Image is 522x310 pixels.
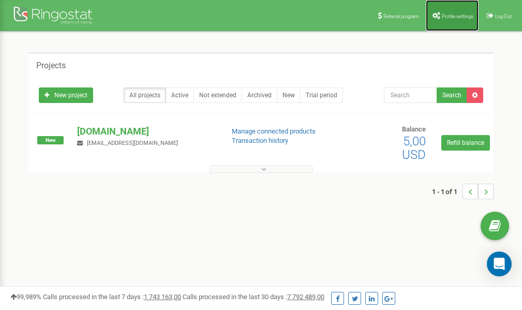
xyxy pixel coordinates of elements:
[287,293,324,301] u: 7 792 489,00
[441,135,490,151] a: Refill balance
[193,87,242,103] a: Not extended
[232,127,316,135] a: Manage connected products
[144,293,181,301] u: 1 743 163,00
[87,140,178,146] span: [EMAIL_ADDRESS][DOMAIN_NAME]
[442,13,473,19] span: Profile settings
[77,125,215,138] p: [DOMAIN_NAME]
[124,87,166,103] a: All projects
[487,252,512,276] div: Open Intercom Messenger
[437,87,467,103] button: Search
[242,87,277,103] a: Archived
[384,87,437,103] input: Search
[300,87,343,103] a: Trial period
[183,293,324,301] span: Calls processed in the last 30 days :
[43,293,181,301] span: Calls processed in the last 7 days :
[10,293,41,301] span: 99,989%
[383,13,419,19] span: Referral program
[232,137,288,144] a: Transaction history
[39,87,93,103] a: New project
[36,61,66,70] h5: Projects
[402,134,426,162] span: 5,00 USD
[37,136,64,144] span: New
[432,184,463,199] span: 1 - 1 of 1
[432,173,494,210] nav: ...
[277,87,301,103] a: New
[402,125,426,133] span: Balance
[495,13,512,19] span: Log Out
[166,87,194,103] a: Active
